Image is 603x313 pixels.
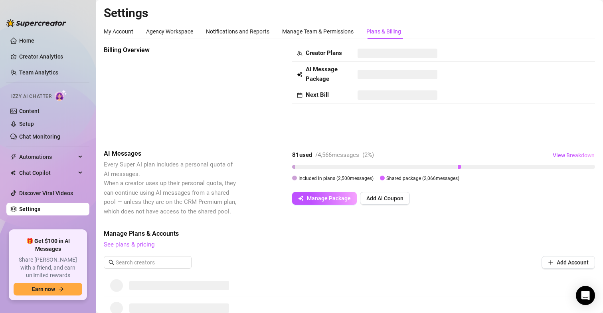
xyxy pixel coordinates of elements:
div: Open Intercom Messenger [576,286,595,305]
button: Add Account [542,256,595,269]
div: Plans & Billing [366,27,401,36]
span: Every Super AI plan includes a personal quota of AI messages. When a creator uses up their person... [104,161,236,215]
strong: AI Message Package [306,66,338,82]
div: My Account [104,27,133,36]
span: Share [PERSON_NAME] with a friend, and earn unlimited rewards [14,256,82,280]
span: Billing Overview [104,45,238,55]
button: Earn nowarrow-right [14,283,82,295]
strong: Creator Plans [306,49,342,57]
span: plus [548,260,554,265]
a: See plans & pricing [104,241,154,248]
button: Add AI Coupon [360,192,410,205]
strong: Next Bill [306,91,329,98]
span: Earn now [32,286,55,292]
input: Search creators [116,258,180,267]
span: 🎁 Get $100 in AI Messages [14,237,82,253]
span: Add AI Coupon [366,195,403,201]
span: team [297,51,302,56]
button: Manage Package [292,192,357,205]
span: thunderbolt [10,154,17,160]
span: Chat Copilot [19,166,76,179]
h2: Settings [104,6,595,21]
a: Content [19,108,40,114]
span: Izzy AI Chatter [11,93,51,100]
span: Manage Package [307,195,351,201]
span: search [109,260,114,265]
a: Setup [19,121,34,127]
span: Add Account [557,259,589,266]
span: / 4,566 messages [315,151,359,158]
span: Manage Plans & Accounts [104,229,595,239]
a: Creator Analytics [19,50,83,63]
span: calendar [297,92,302,98]
span: AI Messages [104,149,238,158]
span: Included in plans ( 2,500 messages) [299,176,374,181]
span: ( 2 %) [362,151,374,158]
a: Discover Viral Videos [19,190,73,196]
a: Chat Monitoring [19,133,60,140]
img: logo-BBDzfeDw.svg [6,19,66,27]
strong: 81 used [292,151,312,158]
a: Settings [19,206,40,212]
div: Manage Team & Permissions [282,27,354,36]
a: Home [19,37,34,44]
button: View Breakdown [552,149,595,162]
span: Automations [19,151,76,163]
span: arrow-right [58,286,64,292]
a: Team Analytics [19,69,58,76]
img: Chat Copilot [10,170,16,176]
img: AI Chatter [55,90,67,101]
div: Notifications and Reports [206,27,269,36]
span: View Breakdown [553,152,595,158]
div: Agency Workspace [146,27,193,36]
span: Shared package ( 2,066 messages) [386,176,459,181]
